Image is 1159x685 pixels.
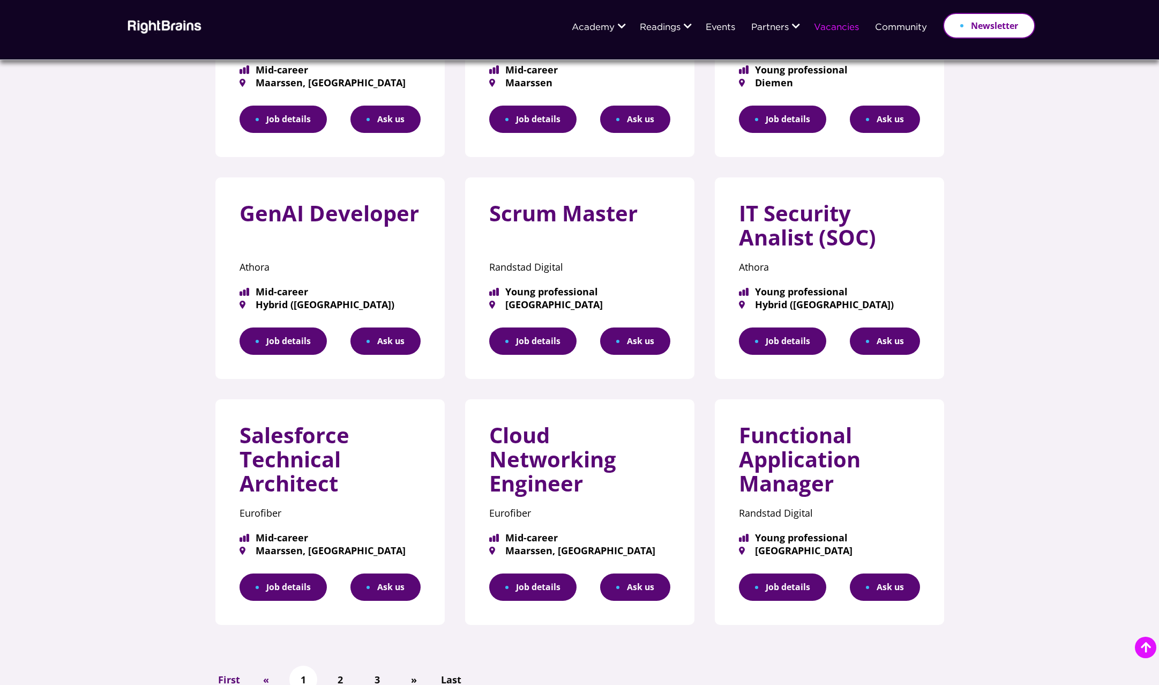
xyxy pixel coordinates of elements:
a: Job details [240,327,327,355]
button: Ask us [850,574,920,601]
span: [GEOGRAPHIC_DATA] [739,546,920,555]
p: Athora [240,258,421,277]
a: Job details [489,327,577,355]
a: Vacancies [814,23,859,33]
h3: Scrum Master [489,202,670,234]
h3: Functional Application Manager [739,423,920,503]
h3: Salesforce Technical Architect [240,423,421,503]
span: Maarssen [489,78,670,87]
span: Mid-career [240,287,421,296]
a: Readings [640,23,681,33]
span: Hybrid ([GEOGRAPHIC_DATA]) [739,300,920,309]
a: Job details [739,574,826,601]
a: Newsletter [943,13,1035,39]
button: Ask us [350,327,421,355]
span: Young professional [489,287,670,296]
button: Ask us [600,574,670,601]
a: Events [706,23,735,33]
p: Eurofiber [240,504,421,523]
p: Eurofiber [489,504,670,523]
button: Ask us [350,574,421,601]
span: Young professional [739,287,920,296]
a: Job details [739,327,826,355]
a: Job details [489,574,577,601]
a: Job details [240,574,327,601]
a: Job details [489,106,577,133]
a: Community [875,23,927,33]
span: Young professional [739,533,920,542]
span: Mid-career [240,65,421,75]
button: Ask us [600,327,670,355]
button: Ask us [850,106,920,133]
a: Job details [240,106,327,133]
span: Mid-career [240,533,421,542]
button: Ask us [350,106,421,133]
span: Mid-career [489,533,670,542]
span: Hybrid ([GEOGRAPHIC_DATA]) [240,300,421,309]
span: Young professional [739,65,920,75]
span: Maarssen, [GEOGRAPHIC_DATA] [240,78,421,87]
a: Partners [751,23,789,33]
p: Randstad Digital [489,258,670,277]
span: Maarssen, [GEOGRAPHIC_DATA] [240,546,421,555]
h3: IT Security Analist (SOC) [739,202,920,258]
a: Job details [739,106,826,133]
span: Maarssen, [GEOGRAPHIC_DATA] [489,546,670,555]
h3: Cloud Networking Engineer [489,423,670,503]
button: Ask us [850,327,920,355]
span: Diemen [739,78,920,87]
p: Athora [739,258,920,277]
h3: GenAI Developer [240,202,421,234]
span: Mid-career [489,65,670,75]
a: Academy [572,23,615,33]
span: [GEOGRAPHIC_DATA] [489,300,670,309]
img: Rightbrains [124,18,202,34]
button: Ask us [600,106,670,133]
p: Randstad Digital [739,504,920,523]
